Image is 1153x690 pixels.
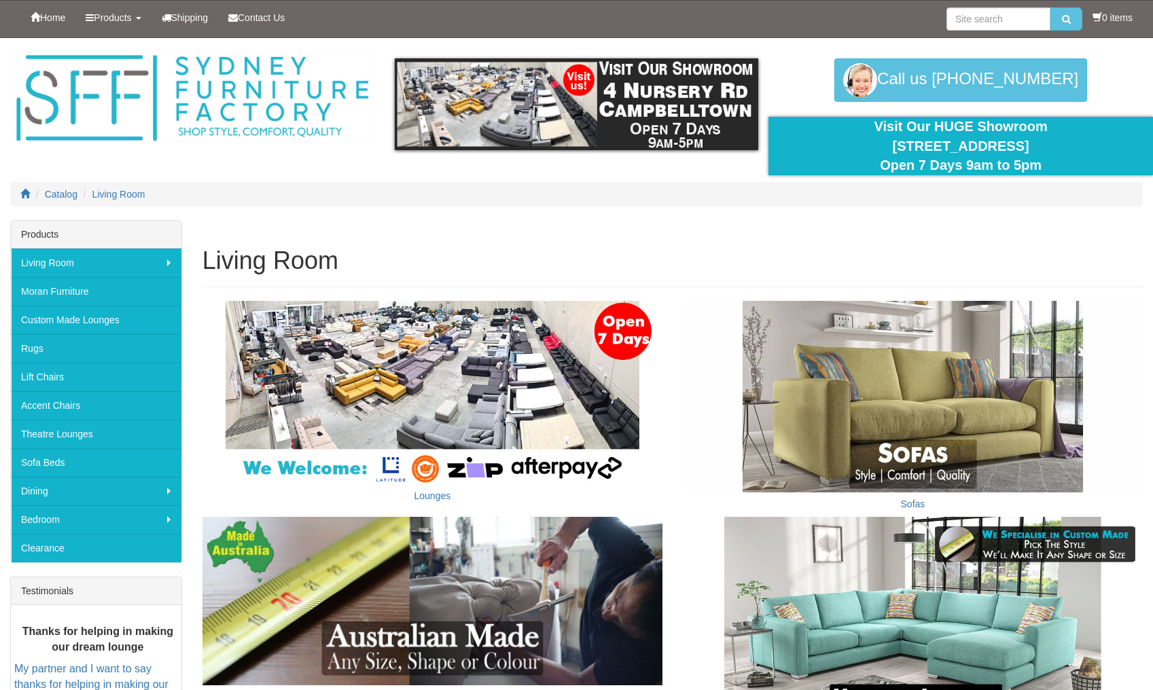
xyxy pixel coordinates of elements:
[11,505,181,534] a: Bedroom
[218,1,295,35] a: Contact Us
[238,12,285,23] span: Contact Us
[11,334,181,363] a: Rugs
[946,7,1050,31] input: Site search
[202,517,662,685] img: Australian Made Lounges
[202,247,1143,274] h1: Living Room
[11,448,181,477] a: Sofa Beds
[40,12,65,23] span: Home
[11,277,181,306] a: Moran Furniture
[1093,11,1133,24] li: 0 items
[94,12,131,23] span: Products
[11,221,181,249] div: Products
[45,189,77,200] a: Catalog
[11,577,181,605] div: Testimonials
[11,306,181,334] a: Custom Made Lounges
[395,58,759,150] img: showroom.gif
[202,301,662,484] img: Lounges
[75,1,151,35] a: Products
[11,420,181,448] a: Theatre Lounges
[11,477,181,505] a: Dining
[414,490,451,501] a: Lounges
[683,301,1143,492] img: Sofas
[11,363,181,391] a: Lift Chairs
[20,1,75,35] a: Home
[11,534,181,562] a: Clearance
[22,625,173,653] b: Thanks for helping in making our dream lounge
[901,498,925,509] a: Sofas
[11,249,181,277] a: Living Room
[10,52,374,145] img: Sydney Furniture Factory
[152,1,219,35] a: Shipping
[171,12,209,23] span: Shipping
[11,391,181,420] a: Accent Chairs
[779,117,1143,175] div: Visit Our HUGE Showroom [STREET_ADDRESS] Open 7 Days 9am to 5pm
[92,189,145,200] a: Living Room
